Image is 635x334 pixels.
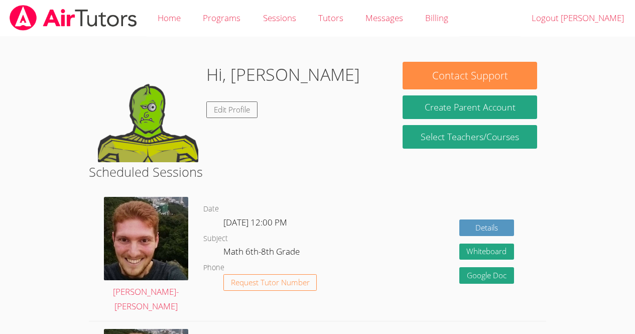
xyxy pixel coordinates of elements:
[223,274,317,291] button: Request Tutor Number
[231,279,310,286] span: Request Tutor Number
[403,95,537,119] button: Create Parent Account
[459,244,515,260] button: Whiteboard
[365,12,403,24] span: Messages
[89,162,546,181] h2: Scheduled Sessions
[104,197,188,280] img: avatar.png
[98,62,198,162] img: default.png
[223,245,302,262] dd: Math 6th-8th Grade
[203,203,219,215] dt: Date
[206,62,360,87] h1: Hi, [PERSON_NAME]
[459,267,515,284] a: Google Doc
[206,101,258,118] a: Edit Profile
[459,219,515,236] a: Details
[203,262,224,274] dt: Phone
[203,233,228,245] dt: Subject
[104,197,188,313] a: [PERSON_NAME]-[PERSON_NAME]
[223,216,287,228] span: [DATE] 12:00 PM
[9,5,138,31] img: airtutors_banner-c4298cdbf04f3fff15de1276eac7730deb9818008684d7c2e4769d2f7ddbe033.png
[403,125,537,149] a: Select Teachers/Courses
[403,62,537,89] button: Contact Support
